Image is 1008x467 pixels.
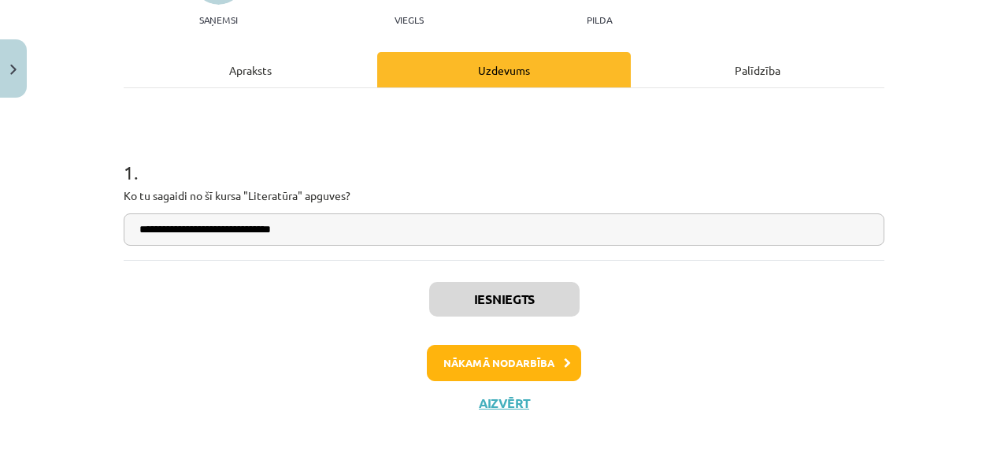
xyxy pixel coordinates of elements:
[124,52,377,87] div: Apraksts
[10,65,17,75] img: icon-close-lesson-0947bae3869378f0d4975bcd49f059093ad1ed9edebbc8119c70593378902aed.svg
[587,14,612,25] p: pilda
[427,345,581,381] button: Nākamā nodarbība
[395,14,424,25] p: Viegls
[124,187,884,204] p: Ko tu sagaidi no šī kursa "Literatūra" apguves?
[631,52,884,87] div: Palīdzība
[124,134,884,183] h1: 1 .
[429,282,580,317] button: Iesniegts
[474,395,534,411] button: Aizvērt
[193,14,244,25] p: Saņemsi
[377,52,631,87] div: Uzdevums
